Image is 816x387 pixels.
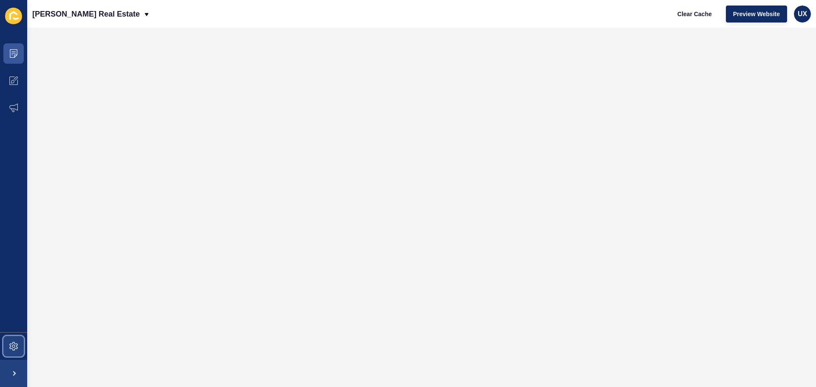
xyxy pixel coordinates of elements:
span: Clear Cache [677,10,712,18]
span: Preview Website [733,10,780,18]
button: Preview Website [726,6,787,23]
p: [PERSON_NAME] Real Estate [32,3,140,25]
button: Clear Cache [670,6,719,23]
span: UX [798,10,807,18]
